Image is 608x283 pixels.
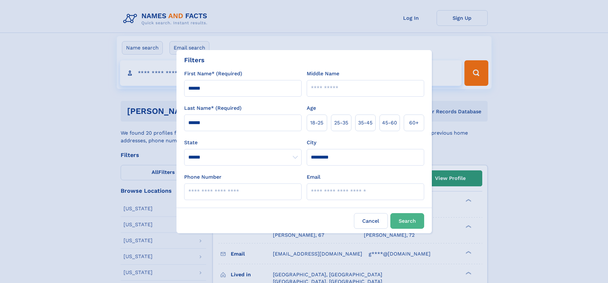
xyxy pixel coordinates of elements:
[307,70,339,78] label: Middle Name
[409,119,419,127] span: 60+
[307,173,320,181] label: Email
[382,119,397,127] span: 45‑60
[184,173,221,181] label: Phone Number
[310,119,323,127] span: 18‑25
[307,104,316,112] label: Age
[184,70,242,78] label: First Name* (Required)
[354,213,388,229] label: Cancel
[390,213,424,229] button: Search
[307,139,316,146] label: City
[334,119,348,127] span: 25‑35
[184,104,242,112] label: Last Name* (Required)
[184,55,205,65] div: Filters
[184,139,302,146] label: State
[358,119,372,127] span: 35‑45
